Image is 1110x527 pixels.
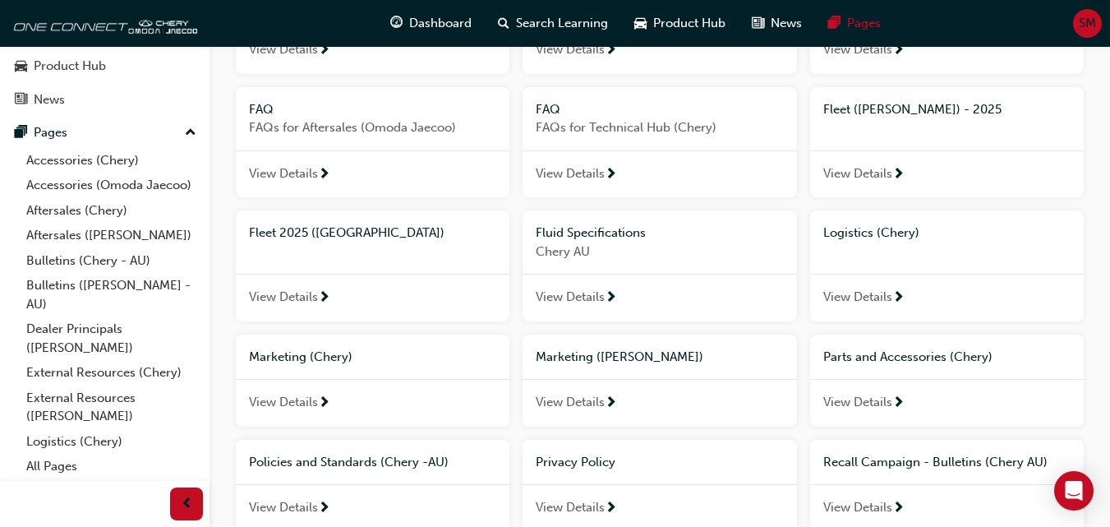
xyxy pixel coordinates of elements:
a: Fleet 2025 ([GEOGRAPHIC_DATA])View Details [236,210,509,321]
span: Privacy Policy [536,455,615,469]
a: External Resources (Chery) [20,360,203,386]
a: car-iconProduct Hub [621,7,739,40]
span: View Details [536,393,605,412]
a: Dealer Principals ([PERSON_NAME]) [20,317,203,360]
span: news-icon [15,93,27,108]
span: Fluid Specifications [536,225,646,240]
a: Accessories (Omoda Jaecoo) [20,173,203,198]
span: FAQ [249,102,274,117]
a: Bulletins ([PERSON_NAME] - AU) [20,273,203,317]
span: News [771,14,802,33]
span: SM [1079,14,1096,33]
div: News [34,90,65,109]
span: next-icon [892,291,905,306]
span: Fleet ([PERSON_NAME]) - 2025 [823,102,1002,117]
span: View Details [249,164,318,183]
span: up-icon [185,123,196,144]
span: Recall Campaign - Bulletins (Chery AU) [823,455,1048,469]
a: Parts and Accessories (Chery)View Details [810,335,1084,427]
span: next-icon [318,168,330,183]
span: next-icon [605,44,617,58]
span: View Details [249,40,318,59]
button: Pages [7,118,203,148]
span: View Details [823,164,892,183]
span: next-icon [318,44,330,58]
span: next-icon [892,44,905,58]
span: pages-icon [15,126,27,141]
img: oneconnect [8,7,197,39]
span: View Details [823,40,892,59]
a: Product Hub [7,51,203,81]
span: View Details [536,498,605,517]
span: View Details [249,288,318,307]
span: pages-icon [828,13,841,34]
a: Aftersales ([PERSON_NAME]) [20,223,203,248]
span: next-icon [605,291,617,306]
span: Pages [847,14,881,33]
a: FAQFAQs for Technical Hub (Chery)View Details [523,87,796,198]
span: View Details [249,393,318,412]
a: news-iconNews [739,7,815,40]
span: next-icon [605,502,617,516]
span: View Details [823,393,892,412]
span: next-icon [892,396,905,411]
span: prev-icon [181,494,193,515]
span: Product Hub [653,14,725,33]
button: SM [1073,9,1102,38]
span: Marketing (Chery) [249,349,352,364]
span: FAQs for Technical Hub (Chery) [536,118,783,137]
span: next-icon [318,291,330,306]
span: car-icon [634,13,647,34]
a: search-iconSearch Learning [485,7,621,40]
span: Parts and Accessories (Chery) [823,349,993,364]
span: search-icon [498,13,509,34]
div: Open Intercom Messenger [1054,471,1094,511]
span: View Details [823,498,892,517]
span: FAQ [536,102,560,117]
span: news-icon [752,13,764,34]
a: Fluid SpecificationsChery AUView Details [523,210,796,321]
span: next-icon [605,396,617,411]
a: News [7,85,203,115]
span: View Details [536,288,605,307]
span: next-icon [892,168,905,183]
a: Fleet ([PERSON_NAME]) - 2025View Details [810,87,1084,198]
a: Marketing (Chery)View Details [236,335,509,427]
span: View Details [536,164,605,183]
a: Logistics (Chery)View Details [810,210,1084,321]
div: Pages [34,123,67,142]
span: Chery AU [536,243,783,261]
a: FAQFAQs for Aftersales (Omoda Jaecoo)View Details [236,87,509,198]
a: Accessories (Chery) [20,148,203,173]
span: guage-icon [390,13,403,34]
span: FAQs for Aftersales (Omoda Jaecoo) [249,118,496,137]
span: car-icon [15,59,27,74]
span: Search Learning [516,14,608,33]
a: Bulletins (Chery - AU) [20,248,203,274]
span: Dashboard [409,14,472,33]
span: Policies and Standards (Chery -AU) [249,455,449,469]
span: next-icon [605,168,617,183]
span: Fleet 2025 ([GEOGRAPHIC_DATA]) [249,225,444,240]
div: Product Hub [34,57,106,76]
span: View Details [249,498,318,517]
span: View Details [823,288,892,307]
span: next-icon [318,502,330,516]
a: Marketing ([PERSON_NAME])View Details [523,335,796,427]
span: View Details [536,40,605,59]
a: All Pages [20,454,203,479]
a: Aftersales (Chery) [20,198,203,224]
span: Logistics (Chery) [823,225,919,240]
span: next-icon [318,396,330,411]
span: next-icon [892,502,905,516]
span: Marketing ([PERSON_NAME]) [536,349,703,364]
a: pages-iconPages [815,7,894,40]
a: Logistics (Chery) [20,429,203,455]
a: External Resources ([PERSON_NAME]) [20,386,203,429]
a: guage-iconDashboard [377,7,485,40]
